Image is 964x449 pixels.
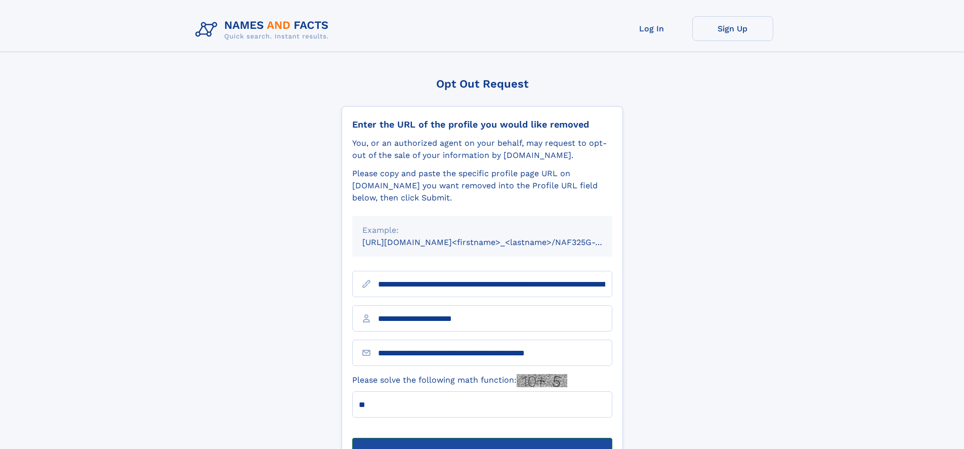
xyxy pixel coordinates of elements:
[352,374,567,387] label: Please solve the following math function:
[352,137,612,161] div: You, or an authorized agent on your behalf, may request to opt-out of the sale of your informatio...
[692,16,773,41] a: Sign Up
[191,16,337,44] img: Logo Names and Facts
[362,224,602,236] div: Example:
[611,16,692,41] a: Log In
[352,168,612,204] div: Please copy and paste the specific profile page URL on [DOMAIN_NAME] you want removed into the Pr...
[342,77,623,90] div: Opt Out Request
[362,237,632,247] small: [URL][DOMAIN_NAME]<firstname>_<lastname>/NAF325G-xxxxxxxx
[352,119,612,130] div: Enter the URL of the profile you would like removed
